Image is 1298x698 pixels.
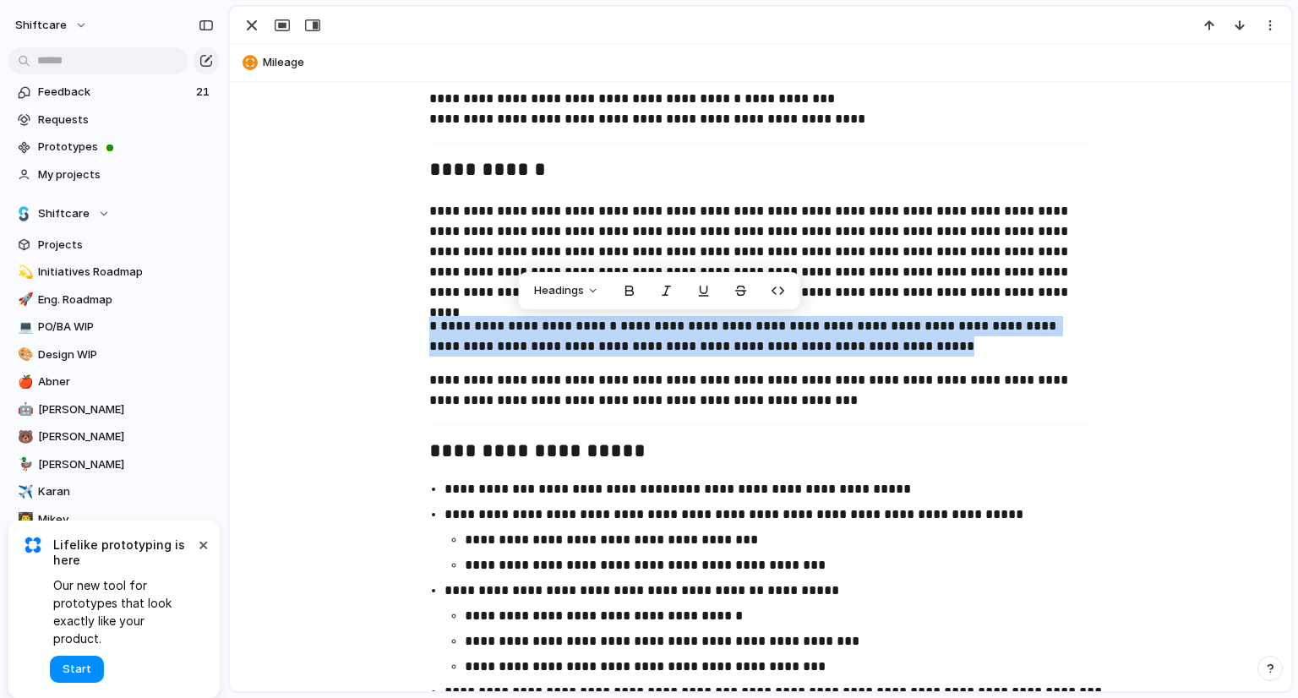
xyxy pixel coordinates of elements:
span: Projects [38,237,214,254]
span: [PERSON_NAME] [38,428,214,445]
button: Start [50,656,104,683]
button: 🍎 [15,374,32,390]
button: 🎨 [15,346,32,363]
span: Requests [38,112,214,128]
span: My projects [38,166,214,183]
span: Lifelike prototyping is here [53,537,194,568]
button: ✈️ [15,483,32,500]
span: Shiftcare [38,205,90,222]
span: [PERSON_NAME] [38,456,214,473]
button: 🦆 [15,456,32,473]
span: Abner [38,374,214,390]
span: Start [63,661,91,678]
a: 💻PO/BA WIP [8,314,220,340]
a: 🎨Design WIP [8,342,220,368]
div: 🚀 [18,290,30,309]
div: 🐻 [18,428,30,447]
button: 👨‍💻 [15,511,32,528]
span: PO/BA WIP [38,319,214,335]
span: Prototypes [38,139,214,155]
a: My projects [8,162,220,188]
button: Shiftcare [8,201,220,226]
span: 21 [196,84,213,101]
button: Dismiss [193,534,213,554]
a: Requests [8,107,220,133]
span: Design WIP [38,346,214,363]
div: 🤖 [18,400,30,419]
a: ✈️Karan [8,479,220,504]
button: 💫 [15,264,32,281]
button: Mileage [237,49,1284,76]
div: 💻 [18,318,30,337]
button: 🚀 [15,292,32,308]
a: 🍎Abner [8,369,220,395]
div: 🍎 [18,373,30,392]
div: 🦆 [18,455,30,474]
span: Headings [534,282,584,299]
button: shiftcare [8,12,96,39]
span: Mileage [263,54,1284,71]
span: Eng. Roadmap [38,292,214,308]
div: 👨‍💻 [18,510,30,529]
span: Karan [38,483,214,500]
div: 💫 [18,263,30,282]
a: 🦆[PERSON_NAME] [8,452,220,477]
div: ✈️ [18,483,30,502]
span: shiftcare [15,17,67,34]
a: Feedback21 [8,79,220,105]
button: 💻 [15,319,32,335]
div: 🎨 [18,345,30,364]
span: Feedback [38,84,191,101]
span: Our new tool for prototypes that look exactly like your product. [53,576,194,647]
a: Projects [8,232,220,258]
a: 💫Initiatives Roadmap [8,259,220,285]
button: 🤖 [15,401,32,418]
button: Headings [524,277,609,304]
span: Initiatives Roadmap [38,264,214,281]
a: 🤖[PERSON_NAME] [8,397,220,423]
a: 🐻[PERSON_NAME] [8,424,220,450]
a: 👨‍💻Mikey [8,507,220,532]
span: [PERSON_NAME] [38,401,214,418]
button: 🐻 [15,428,32,445]
a: Prototypes [8,134,220,160]
a: 🚀Eng. Roadmap [8,287,220,313]
span: Mikey [38,511,214,528]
